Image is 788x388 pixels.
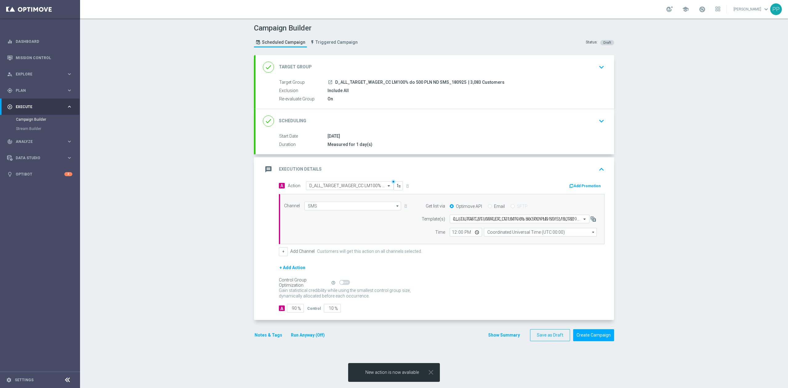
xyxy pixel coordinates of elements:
span: | 3,083 Customers [468,80,505,85]
div: Mission Control [7,55,73,60]
div: Dashboard [7,33,72,50]
button: Add Promotion [569,183,603,189]
a: [PERSON_NAME]keyboard_arrow_down [733,5,770,14]
label: Target Group [279,80,328,85]
div: done Scheduling keyboard_arrow_down [263,115,607,127]
span: A [279,183,285,188]
h2: Target Group [279,64,312,70]
label: Re-evaluate Group [279,96,328,102]
label: Action [288,183,300,188]
div: Control Group Optimization [279,277,331,288]
span: Analyze [16,140,66,143]
i: keyboard_arrow_right [66,155,72,161]
h2: Scheduling [279,118,306,124]
i: launch [328,80,333,85]
div: Explore [7,71,66,77]
input: Select channel [304,202,401,210]
i: keyboard_arrow_up [597,165,606,174]
div: Data Studio [7,155,66,161]
button: play_circle_outline Execute keyboard_arrow_right [7,104,73,109]
i: keyboard_arrow_right [66,87,72,93]
i: keyboard_arrow_right [66,71,72,77]
button: keyboard_arrow_down [596,115,607,127]
div: Campaign Builder [16,115,79,124]
span: Triggered Campaign [316,40,358,45]
div: Plan [7,88,66,93]
label: Template(s) [422,216,445,222]
div: message Execution Details keyboard_arrow_up [263,164,607,175]
label: Optimove API [456,204,482,209]
label: SFTP [517,204,528,209]
button: lightbulb Optibot 2 [7,172,73,177]
label: Start Date [279,134,328,139]
button: gps_fixed Plan keyboard_arrow_right [7,88,73,93]
a: Campaign Builder [16,117,64,122]
colored-tag: Draft [600,40,614,45]
div: Include All [328,87,602,94]
i: arrow_drop_down [590,228,597,236]
div: Measured for 1 day(s) [328,141,602,148]
label: Get list via [426,204,445,209]
button: Save as Draft [530,329,570,341]
div: Control [307,305,321,311]
i: message [263,164,274,175]
a: Optibot [16,166,64,182]
a: Triggered Campaign [308,37,359,47]
button: Show Summary [488,332,520,339]
button: equalizer Dashboard [7,39,73,44]
button: + [279,247,288,256]
button: person_search Explore keyboard_arrow_right [7,72,73,77]
div: A [279,305,285,311]
span: Scheduled Campaign [262,40,305,45]
div: 2 [64,172,72,176]
div: Status: [586,40,598,45]
label: Time [435,230,445,235]
div: Execute [7,104,66,110]
i: keyboard_arrow_right [66,104,72,110]
input: Select time zone [484,228,597,236]
label: Email [494,204,505,209]
div: Stream Builder [16,124,79,133]
button: + Add Action [279,264,306,272]
span: % [335,306,338,311]
i: done [263,62,274,73]
a: Scheduled Campaign [254,37,307,47]
span: Plan [16,89,66,92]
ng-select: D_ALL_TARGET_WAGER_CC LM100% do 500 PLN ND SMS_180925 [306,181,394,190]
label: Exclusion [279,88,328,94]
i: equalizer [7,39,13,44]
div: [DATE] [328,133,602,139]
label: Duration [279,142,328,148]
i: help_outline [331,281,336,285]
span: Draft [603,41,611,45]
span: Explore [16,72,66,76]
i: settings [6,377,12,383]
button: keyboard_arrow_down [596,61,607,73]
i: done [263,115,274,127]
i: arrow_drop_down [395,202,401,210]
span: Execute [16,105,66,109]
i: close [427,368,435,376]
span: Data Studio [16,156,66,160]
button: Notes & Tags [254,331,283,339]
div: Mission Control [7,50,72,66]
i: gps_fixed [7,88,13,93]
button: track_changes Analyze keyboard_arrow_right [7,139,73,144]
a: Settings [15,378,34,382]
span: keyboard_arrow_down [763,6,770,13]
div: Optibot [7,166,72,182]
span: % [298,306,301,311]
span: D_ALL_TARGET_WAGER_CC LM100% do 500 PLN ND SMS_180925 [335,80,466,85]
button: help_outline [331,279,339,286]
i: play_circle_outline [7,104,13,110]
i: person_search [7,71,13,77]
i: lightbulb [7,172,13,177]
button: Data Studio keyboard_arrow_right [7,156,73,160]
span: New action is now avaliable [365,370,419,375]
a: Mission Control [16,50,72,66]
ng-select: D_ALL_TARGET_WAGER_CC LM100% do 500 PLN ND SMS_180925 [450,215,589,223]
